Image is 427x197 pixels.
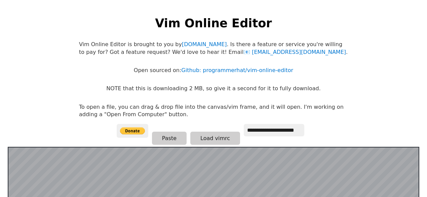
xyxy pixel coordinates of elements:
[190,132,240,145] button: Load vimrc
[182,41,227,47] a: [DOMAIN_NAME]
[79,103,348,119] p: To open a file, you can drag & drop file into the canvas/vim frame, and it will open. I'm working...
[106,85,320,92] p: NOTE that this is downloading 2 MB, so give it a second for it to fully download.
[155,15,272,31] h1: Vim Online Editor
[134,67,293,74] p: Open sourced on:
[243,49,346,55] a: [EMAIL_ADDRESS][DOMAIN_NAME]
[79,41,348,56] p: Vim Online Editor is brought to you by . Is there a feature or service you're willing to pay for?...
[181,67,293,73] a: Github: programmerhat/vim-online-editor
[152,132,187,145] button: Paste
